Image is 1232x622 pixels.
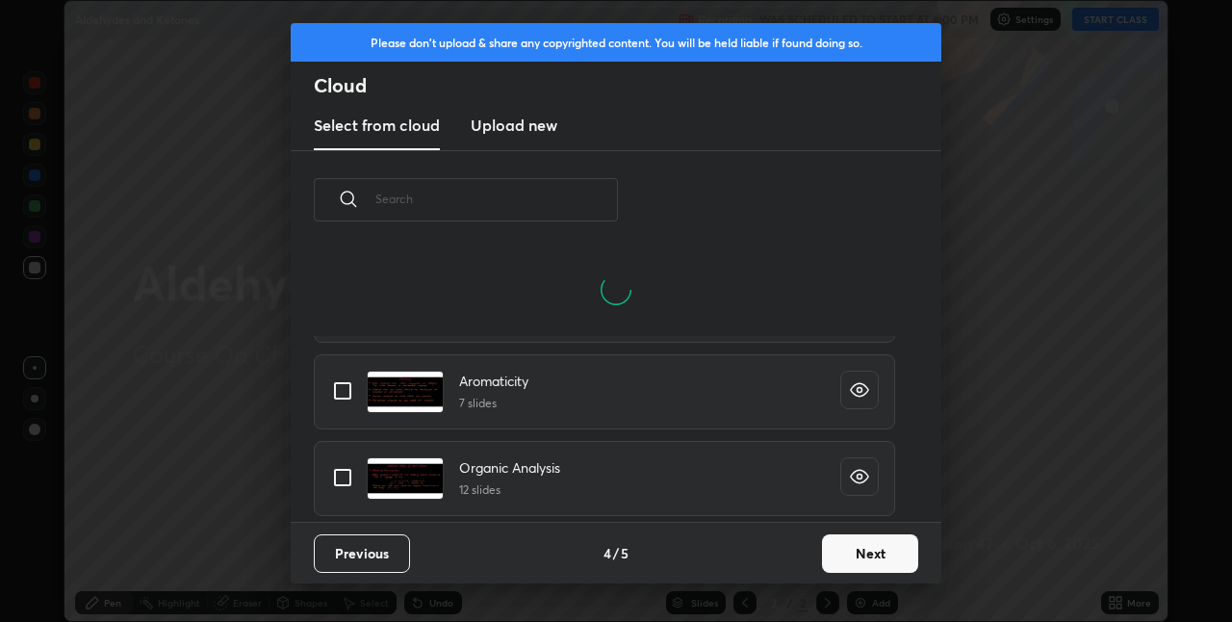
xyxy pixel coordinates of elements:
h2: Cloud [314,73,941,98]
h4: 4 [603,543,611,563]
h4: Aromaticity [459,371,528,391]
h4: Organic Analysis [459,457,560,478]
div: Please don't upload & share any copyrighted content. You will be held liable if found doing so. [291,23,941,62]
h5: 12 slides [459,481,560,499]
img: 17239665770UZDR2.pdf [367,371,444,413]
h5: 7 slides [459,395,528,412]
h4: / [613,543,619,563]
input: Search [375,158,618,240]
img: 1724478025CXU7GL.pdf [367,457,444,500]
h4: 5 [621,543,629,563]
h3: Select from cloud [314,114,440,137]
button: Previous [314,534,410,573]
button: Next [822,534,918,573]
div: grid [291,336,918,522]
h3: Upload new [471,114,557,137]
